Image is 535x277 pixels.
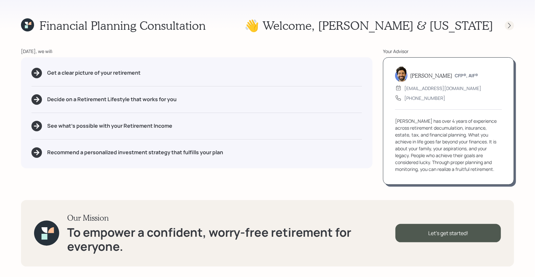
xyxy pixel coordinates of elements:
div: [DATE], we will: [21,48,373,55]
h6: CFP®, AIF® [455,73,478,79]
div: [PHONE_NUMBER] [404,95,445,102]
img: eric-schwartz-headshot.png [395,66,408,82]
div: [PERSON_NAME] has over 4 years of experience across retirement decumulation, insurance, estate, t... [395,118,502,173]
h1: 👋 Welcome , [PERSON_NAME] & [US_STATE] [244,18,493,32]
h3: Our Mission [67,213,395,223]
h5: See what's possible with your Retirement Income [47,123,172,129]
div: Let's get started! [395,224,501,242]
h5: Recommend a personalized investment strategy that fulfills your plan [47,149,223,156]
div: Your Advisor [383,48,514,55]
h1: To empower a confident, worry-free retirement for everyone. [67,225,395,253]
h5: Get a clear picture of your retirement [47,70,141,76]
h1: Financial Planning Consultation [39,18,206,32]
div: [EMAIL_ADDRESS][DOMAIN_NAME] [404,85,481,92]
h5: [PERSON_NAME] [410,72,452,79]
h5: Decide on a Retirement Lifestyle that works for you [47,96,177,102]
